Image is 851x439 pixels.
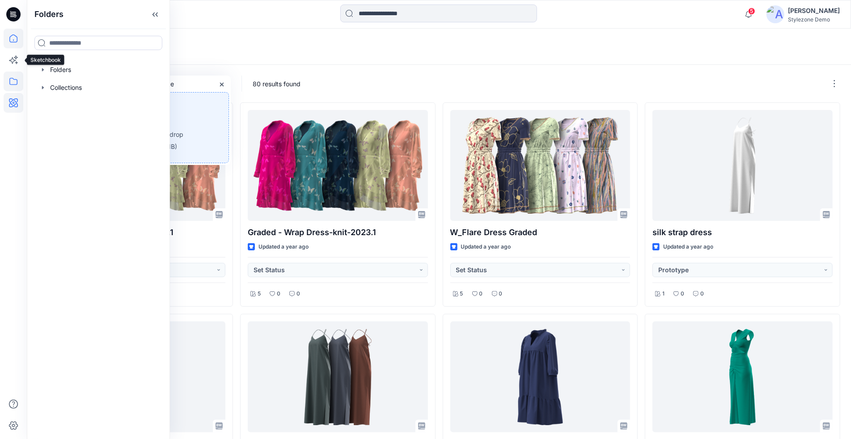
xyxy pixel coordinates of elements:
p: Updated a year ago [258,242,309,252]
div: [PERSON_NAME] [788,5,840,16]
p: 0 [296,289,300,299]
p: 0 [479,289,483,299]
a: Ruffle Dress [450,321,631,432]
img: avatar [766,5,784,23]
p: 1 [662,289,665,299]
p: Updated a year ago [663,242,713,252]
p: Graded - Wrap Dress-knit-2023.1 [248,226,428,239]
p: W_Flare Dress Graded [450,226,631,239]
a: silk strap dress [652,110,833,221]
a: VESTIDO RECOGIDOS [652,321,833,432]
p: 0 [277,289,280,299]
a: W_Flare Dress Graded [450,110,631,221]
p: 0 [700,289,704,299]
a: silk strap dress [248,321,428,432]
p: 80 results found [253,79,301,89]
p: 5 [460,289,463,299]
a: Graded - Wrap Dress-knit-2023.1 [248,110,428,221]
p: 0 [681,289,684,299]
div: Stylezone Demo [788,16,840,23]
p: 5 [258,289,261,299]
p: Updated a year ago [461,242,511,252]
p: 0 [499,289,503,299]
p: silk strap dress [652,226,833,239]
span: 5 [748,8,755,15]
